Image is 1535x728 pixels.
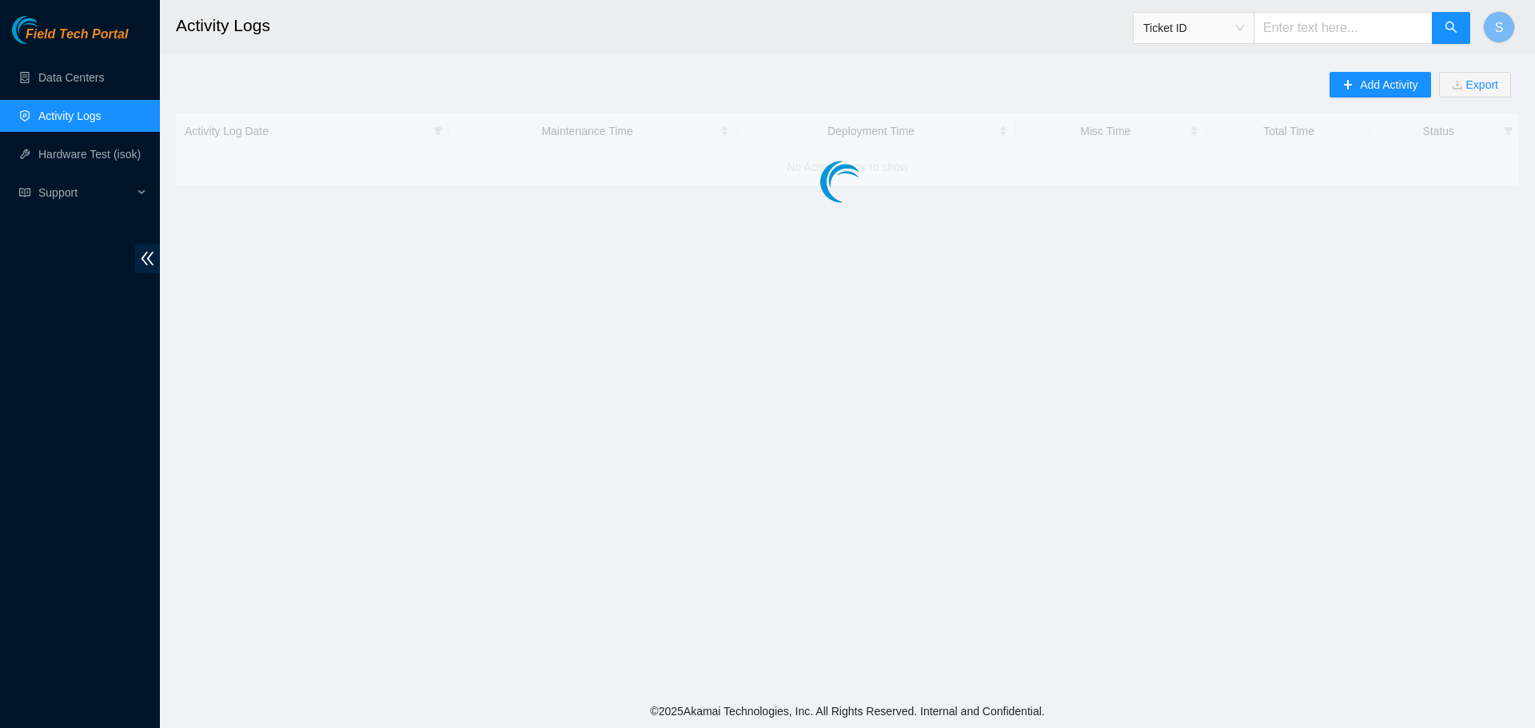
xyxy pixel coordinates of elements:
[26,27,128,42] span: Field Tech Portal
[1439,72,1511,97] button: downloadExport
[19,187,30,198] span: read
[1483,11,1515,43] button: S
[38,177,133,209] span: Support
[160,694,1535,728] footer: © 2025 Akamai Technologies, Inc. All Rights Reserved. Internal and Confidential.
[1143,16,1244,40] span: Ticket ID
[38,71,104,84] a: Data Centers
[1495,18,1504,38] span: S
[12,29,128,50] a: Akamai TechnologiesField Tech Portal
[135,244,160,273] span: double-left
[1432,12,1470,44] button: search
[38,148,141,161] a: Hardware Test (isok)
[1445,21,1457,36] span: search
[1342,79,1354,92] span: plus
[1254,12,1433,44] input: Enter text here...
[1330,72,1430,97] button: plusAdd Activity
[38,109,102,122] a: Activity Logs
[12,16,81,44] img: Akamai Technologies
[1360,76,1417,93] span: Add Activity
